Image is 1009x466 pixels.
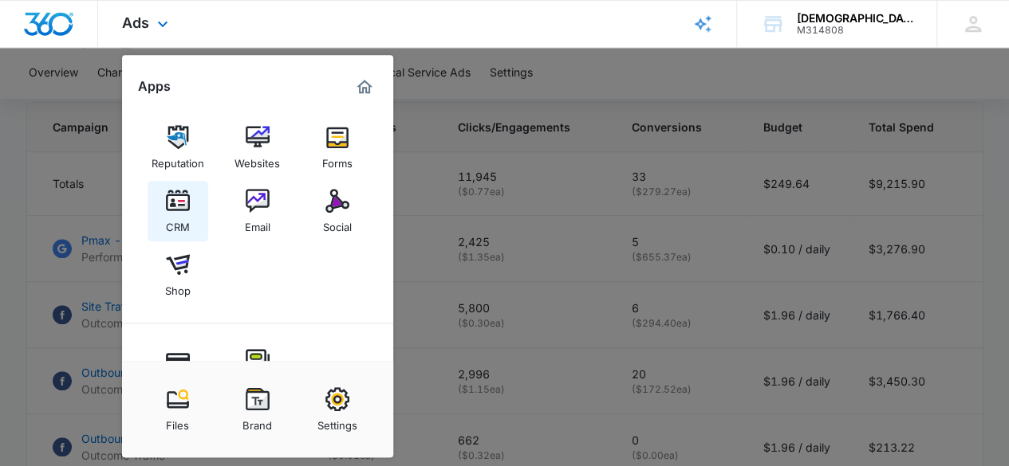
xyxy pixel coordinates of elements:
div: Reputation [152,149,204,170]
div: Social [323,213,352,233]
div: CRM [166,213,190,233]
div: Email [245,213,270,233]
a: Settings [307,379,368,440]
div: Shop [165,276,191,297]
a: Websites [227,117,288,178]
a: Brand [227,379,288,440]
a: POS [227,341,288,401]
h2: Apps [138,79,171,94]
div: Files [166,411,189,432]
span: Ads [122,14,149,31]
div: Brand [242,411,272,432]
a: Reputation [148,117,208,178]
a: Shop [148,245,208,305]
div: Websites [235,149,280,170]
a: Social [307,181,368,241]
a: Email [227,181,288,241]
a: Marketing 360® Dashboard [352,74,377,100]
div: account id [797,25,913,36]
a: CRM [148,181,208,241]
a: Files [148,379,208,440]
div: account name [797,12,913,25]
a: Payments [148,341,208,401]
a: Forms [307,117,368,178]
div: Settings [317,411,357,432]
div: Forms [322,149,353,170]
